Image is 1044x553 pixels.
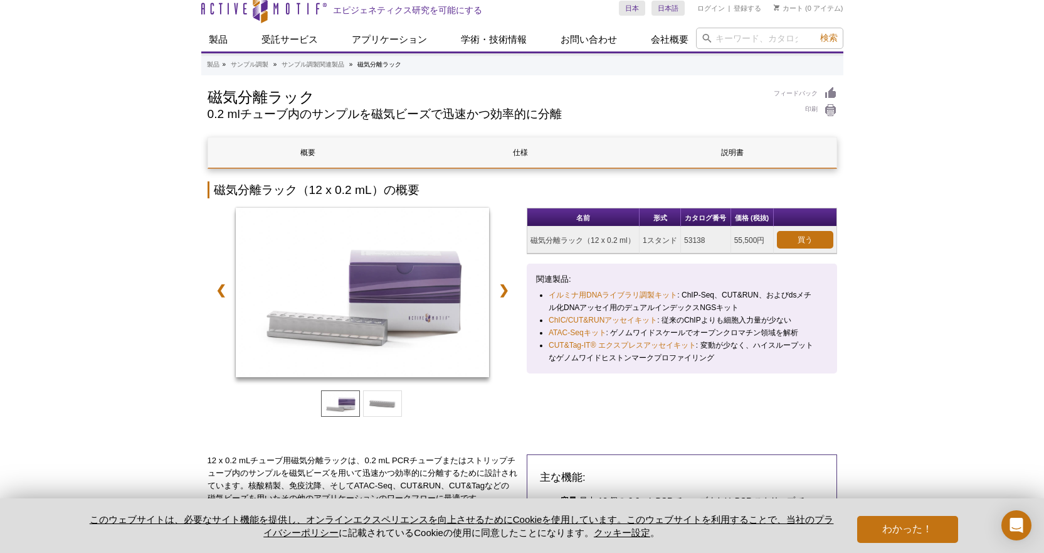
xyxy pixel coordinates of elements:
[549,316,657,325] font: ChIC/CUT&RUNアッセイキット
[561,496,579,505] font: 容量:
[734,4,761,13] a: 登録する
[553,28,625,51] a: お問い合わせ
[333,5,482,15] font: エピジェネティクス研究を可能にする
[207,59,219,70] a: 製品
[549,291,811,312] font: : ChIP-Seq、CUT&RUN、およびdsメチル化DNAアッセイ用のデュアルインデックスNGSキット
[783,4,803,12] font: カート
[1001,510,1031,540] div: インターコムメッセンジャーを開く
[549,314,657,326] a: ChIC/CUT&RUNアッセイキット
[735,214,769,222] font: 価格 (税抜)
[643,28,696,51] a: 会社概要
[207,61,219,68] font: 製品
[625,4,639,12] font: 日本
[653,214,667,222] font: 形式
[561,496,806,518] font: 最大 12 個の 0.2 mL PCR チューブまたは PCR ストリップ チューブを収容できます。
[273,61,277,68] font: »
[352,34,427,45] font: アプリケーション
[805,4,843,12] font: (0 アイテム)
[261,34,318,45] font: 受託サービス
[90,514,834,538] a: このウェブサイトは、必要なサイト機能を提供し、オンラインエクスペリエンスを向上させるためにCookieを使用しています。このウェブサイトを利用することで、当社のプライバシーポリシー
[857,516,957,543] button: わかった！
[530,236,635,245] font: 磁気分離ラック（12 x 0.2 ml）
[774,87,837,100] a: フィードバック
[734,4,761,12] font: 登録する
[633,137,833,168] a: 説明書
[453,28,534,51] a: 学術・技術情報
[214,183,419,196] font: 磁気分離ラック（12 x 0.2 mL）の概要
[231,59,268,70] a: サンプル調製
[549,328,606,337] font: ATAC-Seqキット
[643,236,677,245] font: 1スタンド
[798,235,813,244] font: 買う
[774,4,803,13] a: カート
[344,28,435,51] a: アプリケーション
[549,291,677,299] font: イルミナ用DNAライブラリ調製キット
[282,61,344,68] font: サンプル調製関連製品
[549,339,696,352] a: CUT&Tag-IT® エクスプレスアッセイキット
[208,456,517,503] font: 12 x 0.2 mLチューブ用磁気分離ラックは、0.2 mL PCRチューブまたはストリップチューブ内のサンプルを磁気ビーズを用いて迅速かつ効率的に分離するために設計されています。核酸精製、免...
[651,34,688,45] font: 会社概要
[774,4,779,11] img: カート
[282,59,344,70] a: サンプル調製関連製品
[209,34,228,45] font: 製品
[774,90,818,97] font: フィードバック
[734,236,765,245] font: 55,500円
[816,32,841,45] button: 検索
[540,471,586,483] font: 主な機能:
[882,523,932,534] font: わかった！
[236,208,490,377] img: マグネットラック
[697,4,725,12] font: ログイン
[357,61,401,68] font: 磁気分離ラック
[201,28,235,51] a: 製品
[208,107,562,121] font: 0.2 mlチューブ内のサンプルを磁気ビーズで迅速かつ効率的に分離
[606,328,799,337] font: : ゲノムワイドスケールでオープンクロマチン領域を解析
[594,527,650,539] button: クッキー設定
[721,148,744,157] font: 説明書
[685,214,726,222] font: カタログ番号
[231,61,268,68] font: サンプル調製
[339,527,584,538] font: に記載されているCookieの使用に同意したことになります
[349,61,353,68] font: »
[236,208,490,381] a: マグネットラック
[513,148,528,157] font: 仕様
[208,89,315,105] font: 磁気分離ラック
[584,527,594,538] font: 。
[300,148,315,157] font: 概要
[594,527,650,538] font: クッキー設定
[549,341,696,350] font: CUT&Tag-IT® エクスプレスアッセイキット
[697,4,725,13] a: ログイン
[774,104,837,117] a: 印刷
[657,316,791,325] font: : 従来のChIPよりも細胞入力量が少ない
[684,236,705,245] font: 53138
[254,28,325,51] a: 受託サービス
[561,34,617,45] font: お問い合わせ
[650,527,660,538] font: 。
[696,28,843,49] input: キーワード、カタログ番号
[805,105,818,112] font: 印刷
[549,326,606,339] a: ATAC-Seqキット
[536,274,571,284] font: 関連製品:
[461,34,527,45] font: 学術・技術情報
[729,4,730,12] font: |
[420,137,620,168] a: 仕様
[777,231,833,249] a: 買う
[216,283,226,297] font: ❮
[208,137,408,168] a: 概要
[820,33,838,43] font: 検索
[576,214,590,222] font: 名前
[498,283,509,297] font: ❯
[223,61,226,68] font: »
[549,289,677,301] a: イルミナ用DNAライブラリ調製キット
[658,4,678,12] font: 日本語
